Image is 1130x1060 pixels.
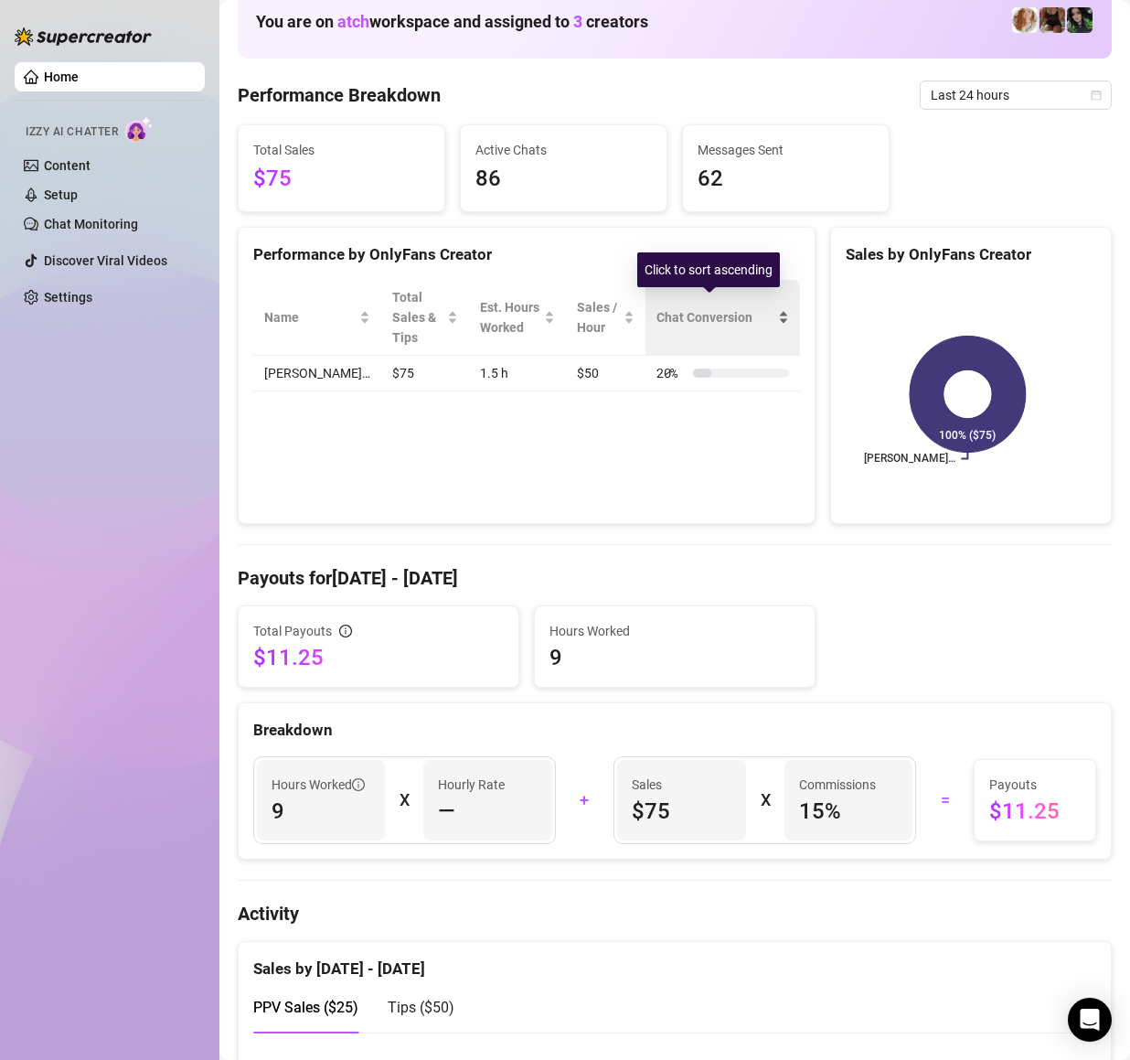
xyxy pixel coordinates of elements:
img: logo-BBDzfeDw.svg [15,27,152,46]
span: $75 [632,797,730,826]
th: Name [253,280,381,356]
span: 20 % [656,363,686,383]
h4: Payouts for [DATE] - [DATE] [238,565,1112,591]
a: Home [44,70,79,84]
td: 1.5 h [469,356,566,391]
span: Hours Worked [549,621,800,641]
article: Commissions [799,775,876,795]
span: Total Sales [253,140,430,160]
span: 15 % [799,797,898,826]
h1: You are on workspace and assigned to creators [256,12,648,32]
span: Payouts [989,775,1081,795]
span: Izzy AI Chatter [26,123,118,141]
span: 86 [475,162,652,197]
span: PPV Sales ( $25 ) [253,999,358,1016]
div: Performance by OnlyFans Creator [253,242,800,267]
span: Last 24 hours [931,81,1101,109]
span: info-circle [352,778,365,791]
div: Click to sort ascending [637,252,780,287]
span: Messages Sent [698,140,874,160]
span: calendar [1091,90,1102,101]
h4: Performance Breakdown [238,82,441,108]
th: Sales / Hour [566,280,645,356]
span: Sales / Hour [577,297,620,337]
span: Sales [632,775,730,795]
span: 9 [549,643,800,672]
span: 3 [573,12,582,31]
span: Chat Conversion [656,307,774,327]
a: Discover Viral Videos [44,253,167,268]
span: $75 [253,162,430,197]
div: + [567,786,602,815]
span: info-circle [339,625,352,637]
span: Total Sales & Tips [392,287,443,348]
a: Content [44,158,91,173]
td: $75 [381,356,469,391]
div: Open Intercom Messenger [1068,998,1112,1042]
text: [PERSON_NAME]… [864,453,955,466]
span: $11.25 [253,643,504,672]
div: X [761,786,770,815]
span: 62 [698,162,874,197]
th: Chat Conversion [645,280,800,356]
span: Hours Worked [272,775,365,795]
a: Settings [44,290,92,305]
span: atch [337,12,369,31]
a: Setup [44,187,78,202]
div: Sales by OnlyFans Creator [846,242,1096,267]
th: Total Sales & Tips [381,280,469,356]
img: AI Chatter [125,116,154,143]
span: Name [264,307,356,327]
span: Tips ( $50 ) [388,999,454,1016]
img: Amy Pond [1012,7,1038,33]
img: Salem [1067,7,1093,33]
div: Est. Hours Worked [480,297,540,337]
td: [PERSON_NAME]… [253,356,381,391]
div: = [927,786,963,815]
span: $11.25 [989,797,1081,826]
span: Active Chats [475,140,652,160]
div: Sales by [DATE] - [DATE] [253,942,1096,981]
span: — [438,797,455,826]
div: X [400,786,409,815]
td: $50 [566,356,645,391]
a: Chat Monitoring [44,217,138,231]
img: Lily Rhyia [1039,7,1065,33]
div: Breakdown [253,718,1096,743]
span: Total Payouts [253,621,332,641]
h4: Activity [238,901,1112,926]
article: Hourly Rate [438,775,505,795]
span: 9 [272,797,370,826]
